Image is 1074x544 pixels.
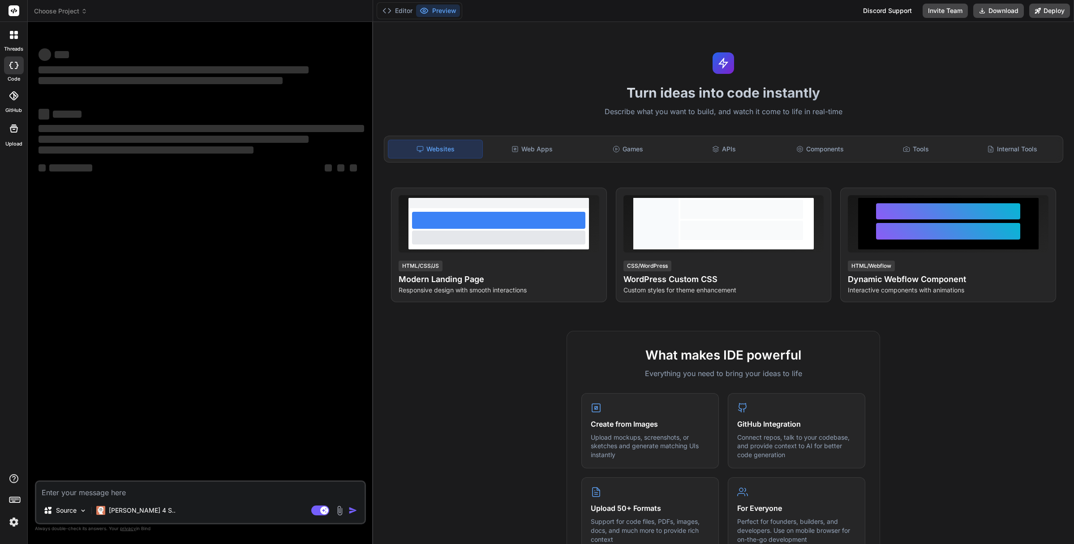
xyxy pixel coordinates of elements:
[350,164,357,171] span: ‌
[39,109,49,120] span: ‌
[399,261,442,271] div: HTML/CSS/JS
[53,111,82,118] span: ‌
[581,346,865,364] h2: What makes IDE powerful
[55,51,69,58] span: ‌
[39,77,283,84] span: ‌
[39,146,253,154] span: ‌
[4,45,23,53] label: threads
[378,106,1069,118] p: Describe what you want to build, and watch it come to life in real-time
[39,164,46,171] span: ‌
[5,107,22,114] label: GitHub
[109,506,176,515] p: [PERSON_NAME] 4 S..
[96,506,105,515] img: Claude 4 Sonnet
[399,286,599,295] p: Responsive design with smooth interactions
[623,286,824,295] p: Custom styles for theme enhancement
[79,507,87,514] img: Pick Models
[591,433,709,459] p: Upload mockups, screenshots, or sketches and generate matching UIs instantly
[39,66,309,73] span: ‌
[485,140,579,158] div: Web Apps
[416,4,460,17] button: Preview
[35,524,366,533] p: Always double-check its answers. Your in Bind
[39,125,364,132] span: ‌
[677,140,771,158] div: APIs
[399,273,599,286] h4: Modern Landing Page
[49,164,92,171] span: ‌
[379,4,416,17] button: Editor
[773,140,867,158] div: Components
[848,286,1048,295] p: Interactive components with animations
[923,4,968,18] button: Invite Team
[39,136,309,143] span: ‌
[335,505,345,516] img: attachment
[325,164,332,171] span: ‌
[737,503,856,514] h4: For Everyone
[56,506,77,515] p: Source
[737,433,856,459] p: Connect repos, talk to your codebase, and provide context to AI for better code generation
[1029,4,1070,18] button: Deploy
[591,503,709,514] h4: Upload 50+ Formats
[737,517,856,544] p: Perfect for founders, builders, and developers. Use on mobile browser for on-the-go development
[120,526,136,531] span: privacy
[848,261,895,271] div: HTML/Webflow
[388,140,483,158] div: Websites
[848,273,1048,286] h4: Dynamic Webflow Component
[581,140,675,158] div: Games
[737,419,856,429] h4: GitHub Integration
[581,368,865,379] p: Everything you need to bring your ideas to life
[591,419,709,429] h4: Create from Images
[378,85,1069,101] h1: Turn ideas into code instantly
[5,140,22,148] label: Upload
[623,273,824,286] h4: WordPress Custom CSS
[34,7,87,16] span: Choose Project
[348,506,357,515] img: icon
[39,48,51,61] span: ‌
[623,261,671,271] div: CSS/WordPress
[858,4,917,18] div: Discord Support
[591,517,709,544] p: Support for code files, PDFs, images, docs, and much more to provide rich context
[965,140,1059,158] div: Internal Tools
[973,4,1024,18] button: Download
[869,140,963,158] div: Tools
[6,514,21,530] img: settings
[337,164,344,171] span: ‌
[8,75,20,83] label: code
